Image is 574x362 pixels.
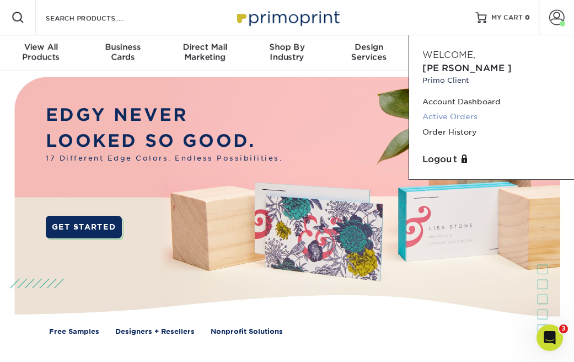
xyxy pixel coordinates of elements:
div: Marketing [164,42,246,62]
a: Logout [422,153,561,166]
small: Primo Client [422,75,561,86]
span: Design [328,42,410,52]
span: [PERSON_NAME] [422,63,512,73]
div: Industry [246,42,328,62]
input: SEARCH PRODUCTS..... [45,11,152,24]
a: Active Orders [422,109,561,124]
div: Cards [82,42,164,62]
a: BusinessCards [82,35,164,71]
a: Direct MailMarketing [164,35,246,71]
span: 17 Different Edge Colors. Endless Possibilities. [46,153,282,164]
span: 0 [525,14,530,22]
a: GET STARTED [46,216,122,238]
span: 3 [559,324,568,333]
p: EDGY NEVER [46,102,282,128]
span: Business [82,42,164,52]
p: LOOKED SO GOOD. [46,128,282,154]
img: Primoprint [232,6,342,29]
span: Direct Mail [164,42,246,52]
iframe: Intercom live chat [537,324,563,351]
a: Shop ByIndustry [246,35,328,71]
span: MY CART [491,13,523,23]
span: Shop By [246,42,328,52]
div: Services [328,42,410,62]
a: Account Dashboard [422,94,561,109]
a: Order History [422,125,561,140]
span: Welcome, [422,50,475,60]
a: DesignServices [328,35,410,71]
